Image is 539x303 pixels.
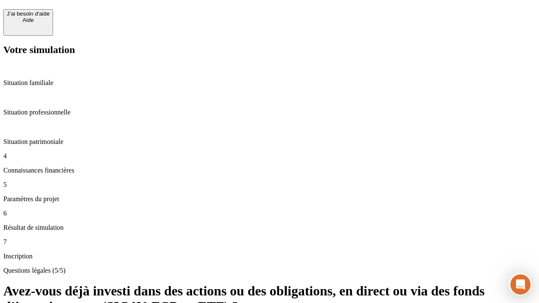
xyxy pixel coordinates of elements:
[7,17,50,23] div: Aide
[3,267,536,274] p: Questions légales (5/5)
[3,79,536,87] p: Situation familiale
[508,272,532,296] iframe: Intercom live chat discovery launcher
[3,224,536,231] p: Résultat de simulation
[3,9,53,36] button: J’ai besoin d'aideAide
[510,274,531,295] iframe: Intercom live chat
[3,167,536,174] p: Connaissances financières
[3,195,536,203] p: Paramètres du projet
[3,210,536,217] p: 6
[7,11,50,17] div: J’ai besoin d'aide
[3,44,536,56] h2: Votre simulation
[3,109,536,116] p: Situation professionnelle
[3,252,536,260] p: Inscription
[3,181,536,189] p: 5
[3,152,536,160] p: 4
[3,238,536,246] p: 7
[3,138,536,146] p: Situation patrimoniale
